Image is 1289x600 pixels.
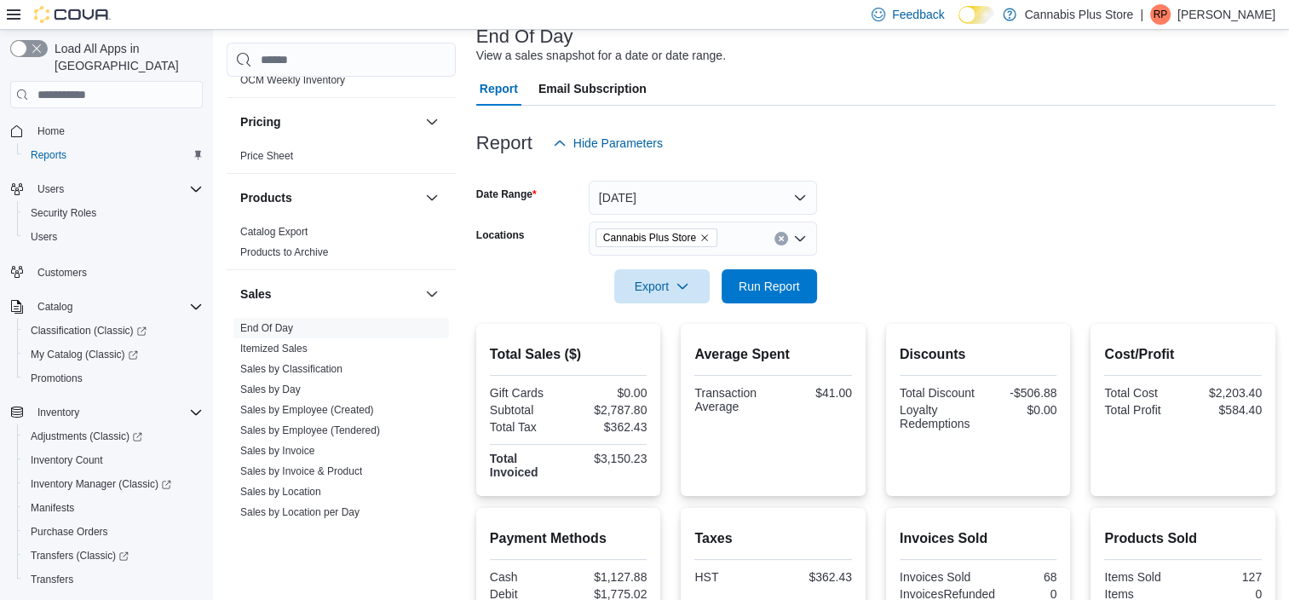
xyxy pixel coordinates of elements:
button: Sales [240,286,418,303]
a: Reports [24,145,73,165]
a: Adjustments (Classic) [17,424,210,448]
label: Locations [476,228,525,242]
span: Inventory [31,402,203,423]
span: Inventory Manager (Classic) [24,474,203,494]
span: Sales by Location per Day [240,505,360,519]
span: Sales by Invoice & Product [240,464,362,478]
span: Run Report [739,278,800,295]
span: Sales by Employee (Tendered) [240,424,380,437]
button: Security Roles [17,201,210,225]
button: Home [3,118,210,143]
span: Home [37,124,65,138]
button: Users [17,225,210,249]
span: End Of Day [240,321,293,335]
h2: Discounts [900,344,1057,365]
div: $2,203.40 [1187,386,1262,400]
h3: Products [240,189,292,206]
span: Sales by Product [240,526,318,539]
a: Sales by Employee (Tendered) [240,424,380,436]
div: 127 [1187,570,1262,584]
input: Dark Mode [958,6,994,24]
h2: Taxes [694,528,852,549]
div: $0.00 [981,403,1056,417]
span: Sales by Employee (Created) [240,403,374,417]
a: My Catalog (Classic) [17,343,210,366]
span: My Catalog (Classic) [24,344,203,365]
div: $3,150.23 [572,452,647,465]
div: -$506.88 [981,386,1056,400]
button: Catalog [31,297,79,317]
button: Clear input [774,232,788,245]
a: Products to Archive [240,246,328,258]
button: Purchase Orders [17,520,210,544]
a: Classification (Classic) [17,319,210,343]
span: Itemized Sales [240,342,308,355]
div: 68 [981,570,1056,584]
button: Pricing [422,112,442,132]
span: Promotions [31,372,83,385]
button: Run Report [722,269,817,303]
div: Total Profit [1104,403,1179,417]
h3: Sales [240,286,272,303]
img: Cova [34,6,111,23]
span: Inventory Manager (Classic) [31,477,171,491]
span: Sales by Classification [240,362,342,376]
span: Sales by Day [240,383,301,396]
a: Purchase Orders [24,522,115,542]
span: Catalog [37,300,72,314]
span: Inventory [37,406,79,419]
a: Transfers (Classic) [17,544,210,568]
span: Catalog Export [240,225,308,239]
span: Classification (Classic) [31,324,147,337]
span: Adjustments (Classic) [24,426,203,447]
label: Date Range [476,187,537,201]
p: [PERSON_NAME] [1177,4,1275,25]
span: Sales by Location [240,485,321,499]
button: Pricing [240,113,418,130]
button: Inventory [3,401,210,424]
span: Users [37,182,64,196]
span: Load All Apps in [GEOGRAPHIC_DATA] [48,40,203,74]
div: View a sales snapshot for a date or date range. [476,47,726,65]
a: Sales by Employee (Created) [240,404,374,416]
strong: Total Invoiced [490,452,538,479]
h2: Cost/Profit [1104,344,1262,365]
span: RP [1154,4,1168,25]
span: Email Subscription [538,72,647,106]
a: Classification (Classic) [24,320,153,341]
h2: Invoices Sold [900,528,1057,549]
button: Customers [3,259,210,284]
span: Products to Archive [240,245,328,259]
div: $362.43 [572,420,647,434]
span: Hide Parameters [573,135,663,152]
span: Feedback [892,6,944,23]
span: Security Roles [31,206,96,220]
span: Customers [37,266,87,280]
div: HST [694,570,769,584]
button: Transfers [17,568,210,591]
span: Inventory Count [31,453,103,467]
div: Cash [490,570,565,584]
div: $0.00 [572,386,647,400]
a: Transfers (Classic) [24,545,135,566]
span: Home [31,120,203,141]
span: Cannabis Plus Store [596,228,717,247]
span: Customers [31,261,203,282]
a: Sales by Day [240,384,301,395]
div: $584.40 [1187,403,1262,417]
a: Transfers [24,569,80,590]
span: Security Roles [24,203,203,223]
span: Transfers (Classic) [24,545,203,566]
div: Items Sold [1104,570,1179,584]
div: Total Discount [900,386,975,400]
span: Manifests [24,498,203,518]
span: Purchase Orders [31,525,108,539]
div: Invoices Sold [900,570,975,584]
a: Price Sheet [240,150,293,162]
button: [DATE] [589,181,817,215]
a: Inventory Manager (Classic) [24,474,178,494]
div: Loyalty Redemptions [900,403,975,430]
span: Transfers [31,573,73,586]
div: Subtotal [490,403,565,417]
button: Users [3,177,210,201]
